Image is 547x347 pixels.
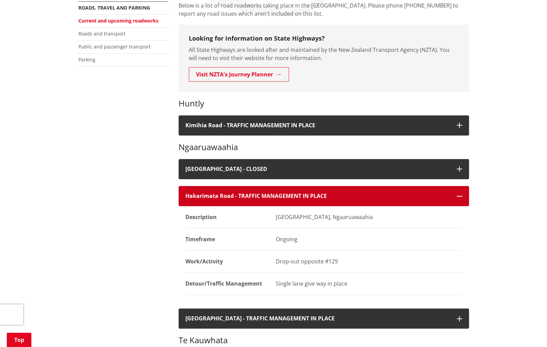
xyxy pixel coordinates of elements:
h3: Te Kauwhata [179,335,469,345]
a: Roads and transport [78,30,125,37]
a: Roads, travel and parking [78,4,150,11]
div: Ongoing [276,235,462,243]
h4: [GEOGRAPHIC_DATA] - TRAFFIC MANAGEMENT IN PLACE [185,315,450,322]
iframe: Messenger Launcher [516,318,540,343]
div: Single lane give way in place [276,279,462,288]
dt: Detour/Traffic Management [185,273,269,295]
a: Current and upcoming roadworks [78,17,158,24]
dt: Description [185,206,269,228]
button: [GEOGRAPHIC_DATA] - CLOSED [179,159,469,179]
p: All State Highways are looked after and maintained by the New Zealand Transport Agency (NZTA). Yo... [189,46,459,62]
h4: Hakarimata Road - TRAFFIC MANAGEMENT IN PLACE [185,193,450,199]
button: Hakarimata Road - TRAFFIC MANAGEMENT IN PLACE [179,186,469,206]
h3: Huntly [179,99,469,109]
a: Top [7,333,31,347]
h3: Looking for information on State Highways? [189,35,459,42]
dt: Work/Activity [185,250,269,273]
dt: Timeframe [185,228,269,250]
div: [GEOGRAPHIC_DATA], Ngaaruawaahia [276,213,462,221]
h4: Kimihia Road - TRAFFIC MANAGEMENT IN PLACE [185,122,450,129]
p: Drop-out opposite #129 [276,257,462,265]
a: Visit NZTA's Journey Planner [189,67,289,82]
h3: Ngaaruawaahia [179,142,469,152]
p: Below is a list of road roadworks taking place in the [GEOGRAPHIC_DATA]. Please phone [PHONE_NUMB... [179,1,469,18]
button: Kimihia Road - TRAFFIC MANAGEMENT IN PLACE [179,115,469,135]
h4: [GEOGRAPHIC_DATA] - CLOSED [185,166,450,172]
button: [GEOGRAPHIC_DATA] - TRAFFIC MANAGEMENT IN PLACE [179,308,469,329]
a: Parking [78,56,95,63]
a: Public and passenger transport [78,43,151,50]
